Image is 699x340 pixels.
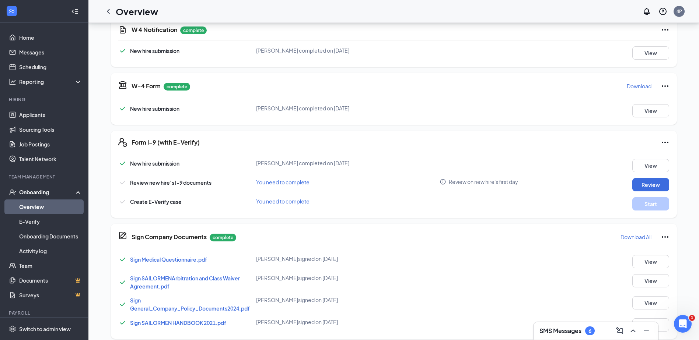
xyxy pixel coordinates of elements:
svg: CompanyDocumentIcon [118,231,127,240]
button: Start [632,197,669,210]
svg: Checkmark [118,46,127,55]
a: SurveysCrown [19,288,82,302]
p: complete [164,83,190,91]
button: Review [632,178,669,191]
svg: Info [440,178,446,185]
div: Payroll [9,310,81,316]
svg: Analysis [9,78,16,85]
svg: Notifications [642,7,651,16]
span: New hire submission [130,47,179,54]
svg: Ellipses [661,233,670,241]
span: Create E-Verify case [130,198,182,205]
div: 4P [677,8,682,14]
button: View [632,318,669,332]
svg: WorkstreamLogo [8,7,15,15]
button: View [632,255,669,268]
svg: Checkmark [118,159,127,168]
svg: Checkmark [118,318,127,327]
a: Applicants [19,107,82,122]
p: Download [627,82,651,90]
svg: Collapse [71,8,78,15]
span: 1 [689,315,695,321]
svg: CustomFormIcon [118,25,127,34]
a: Sign Medical Questionnaire.pdf [130,256,207,263]
div: [PERSON_NAME] signed on [DATE] [256,318,440,326]
h5: Form I-9 (with E-Verify) [132,138,200,146]
span: [PERSON_NAME] completed on [DATE] [256,160,349,166]
button: Download [626,80,652,92]
a: Job Postings [19,137,82,152]
svg: TaxGovernmentIcon [118,80,127,89]
span: [PERSON_NAME] completed on [DATE] [256,47,349,54]
svg: ComposeMessage [615,326,624,335]
a: E-Verify [19,214,82,229]
div: [PERSON_NAME] signed on [DATE] [256,274,440,281]
span: New hire submission [130,160,179,167]
svg: Checkmark [118,255,127,264]
svg: Checkmark [118,104,127,113]
svg: UserCheck [9,188,16,196]
a: Talent Network [19,152,82,166]
span: You need to complete [256,198,310,205]
a: Sign SAILORMEN HANDBOOK 2021.pdf [130,319,226,326]
h1: Overview [116,5,158,18]
svg: Checkmark [118,178,127,187]
p: complete [180,26,207,34]
svg: Settings [9,325,16,333]
a: Team [19,258,82,273]
p: Download All [621,233,651,241]
div: 6 [588,328,591,334]
button: View [632,274,669,287]
iframe: Intercom live chat [674,315,692,333]
a: Sourcing Tools [19,122,82,137]
a: Home [19,30,82,45]
div: Reporting [19,78,83,85]
span: You need to complete [256,179,310,185]
button: View [632,296,669,309]
div: Team Management [9,174,81,180]
svg: Checkmark [118,197,127,206]
button: Minimize [640,325,652,337]
a: DocumentsCrown [19,273,82,288]
div: Hiring [9,96,81,103]
a: Onboarding Documents [19,229,82,244]
h3: SMS Messages [539,327,581,335]
span: Review on new hire's first day [449,178,518,185]
button: View [632,104,669,117]
a: Sign SAILORMENArbitration and Class Waiver Agreement.pdf [130,275,240,290]
h5: W 4 Notification [132,26,177,34]
svg: Ellipses [661,25,670,34]
svg: QuestionInfo [658,7,667,16]
button: View [632,159,669,172]
span: Review new hire’s I-9 documents [130,179,212,186]
div: Onboarding [19,188,76,196]
span: [PERSON_NAME] completed on [DATE] [256,105,349,111]
svg: ChevronLeft [104,7,113,16]
svg: Ellipses [661,138,670,147]
svg: Checkmark [118,278,127,287]
h5: Sign Company Documents [132,233,207,241]
h5: W-4 Form [132,82,161,90]
a: Overview [19,199,82,214]
div: [PERSON_NAME] signed on [DATE] [256,296,440,304]
button: ComposeMessage [614,325,626,337]
svg: Ellipses [661,82,670,91]
p: complete [210,234,236,241]
button: Download All [620,231,652,243]
svg: ChevronUp [629,326,637,335]
svg: FormI9EVerifyIcon [118,138,127,147]
span: New hire submission [130,105,179,112]
a: Sign General_Company_Policy_Documents2024.pdf [130,297,250,312]
svg: Minimize [642,326,651,335]
a: Scheduling [19,60,82,74]
button: View [632,46,669,60]
div: Switch to admin view [19,325,71,333]
button: ChevronUp [627,325,639,337]
a: Activity log [19,244,82,258]
a: Messages [19,45,82,60]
